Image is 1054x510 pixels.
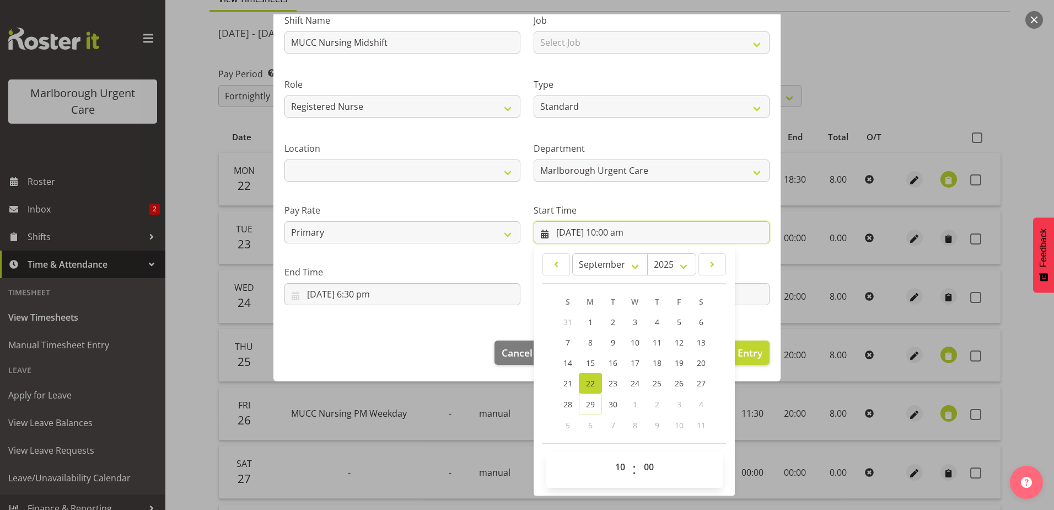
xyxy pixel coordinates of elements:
[624,353,646,373] a: 17
[701,346,762,359] span: Update Entry
[602,394,624,415] a: 30
[646,332,668,353] a: 11
[697,420,706,431] span: 11
[534,221,770,243] input: Click to select...
[653,378,662,389] span: 25
[655,317,659,327] span: 4
[624,312,646,332] a: 3
[1039,229,1048,267] span: Feedback
[566,337,570,348] span: 7
[611,420,615,431] span: 7
[588,337,593,348] span: 8
[697,358,706,368] span: 20
[534,204,770,217] label: Start Time
[653,358,662,368] span: 18
[534,142,770,155] label: Department
[690,332,712,353] a: 13
[690,353,712,373] a: 20
[699,317,703,327] span: 6
[557,353,579,373] a: 14
[668,373,690,394] a: 26
[602,332,624,353] a: 9
[1033,217,1054,293] button: Feedback - Show survey
[494,341,540,365] button: Cancel
[668,353,690,373] a: 19
[534,78,770,91] label: Type
[284,283,520,305] input: Click to select...
[502,346,533,360] span: Cancel
[675,420,684,431] span: 10
[677,296,681,307] span: F
[611,337,615,348] span: 9
[609,399,617,410] span: 30
[675,358,684,368] span: 19
[563,317,572,327] span: 31
[563,358,572,368] span: 14
[633,317,637,327] span: 3
[284,14,520,27] label: Shift Name
[579,353,602,373] a: 15
[579,332,602,353] a: 8
[284,265,520,279] label: End Time
[586,399,595,410] span: 29
[675,378,684,389] span: 26
[557,332,579,353] a: 7
[588,420,593,431] span: 6
[563,378,572,389] span: 21
[588,317,593,327] span: 1
[668,332,690,353] a: 12
[566,420,570,431] span: 5
[624,373,646,394] a: 24
[677,399,681,410] span: 3
[631,358,639,368] span: 17
[677,317,681,327] span: 5
[1021,477,1032,488] img: help-xxl-2.png
[284,204,520,217] label: Pay Rate
[690,373,712,394] a: 27
[602,373,624,394] a: 23
[587,296,594,307] span: M
[557,373,579,394] a: 21
[653,337,662,348] span: 11
[624,332,646,353] a: 10
[655,420,659,431] span: 9
[579,373,602,394] a: 22
[579,312,602,332] a: 1
[586,378,595,389] span: 22
[697,337,706,348] span: 13
[611,296,615,307] span: T
[668,312,690,332] a: 5
[631,378,639,389] span: 24
[602,353,624,373] a: 16
[631,337,639,348] span: 10
[633,420,637,431] span: 8
[646,312,668,332] a: 4
[609,378,617,389] span: 23
[699,399,703,410] span: 4
[563,399,572,410] span: 28
[284,31,520,54] input: Shift Name
[655,399,659,410] span: 2
[632,456,636,484] span: :
[675,337,684,348] span: 12
[566,296,570,307] span: S
[655,296,659,307] span: T
[646,373,668,394] a: 25
[609,358,617,368] span: 16
[646,353,668,373] a: 18
[579,394,602,415] a: 29
[602,312,624,332] a: 2
[557,394,579,415] a: 28
[631,296,638,307] span: W
[284,142,520,155] label: Location
[586,358,595,368] span: 15
[699,296,703,307] span: S
[633,399,637,410] span: 1
[690,312,712,332] a: 6
[284,78,520,91] label: Role
[611,317,615,327] span: 2
[697,378,706,389] span: 27
[534,14,770,27] label: Job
